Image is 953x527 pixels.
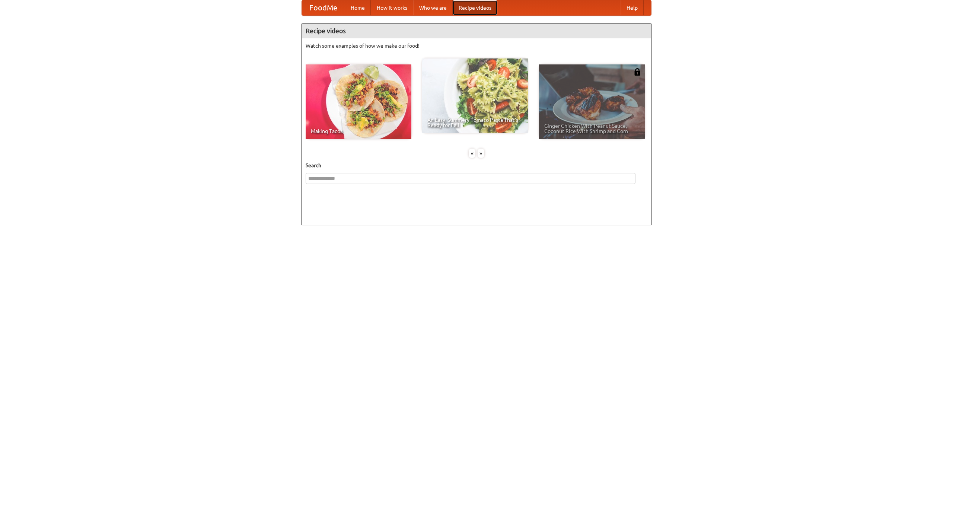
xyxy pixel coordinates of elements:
a: Help [621,0,644,15]
div: » [478,149,484,158]
a: Who we are [413,0,453,15]
h4: Recipe videos [302,23,651,38]
a: Making Tacos [306,64,411,139]
a: FoodMe [302,0,345,15]
span: An Easy, Summery Tomato Pasta That's Ready for Fall [427,117,523,128]
a: Home [345,0,371,15]
a: An Easy, Summery Tomato Pasta That's Ready for Fall [422,58,528,133]
p: Watch some examples of how we make our food! [306,42,647,50]
h5: Search [306,162,647,169]
a: How it works [371,0,413,15]
div: « [469,149,475,158]
a: Recipe videos [453,0,497,15]
span: Making Tacos [311,128,406,134]
img: 483408.png [634,68,641,76]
